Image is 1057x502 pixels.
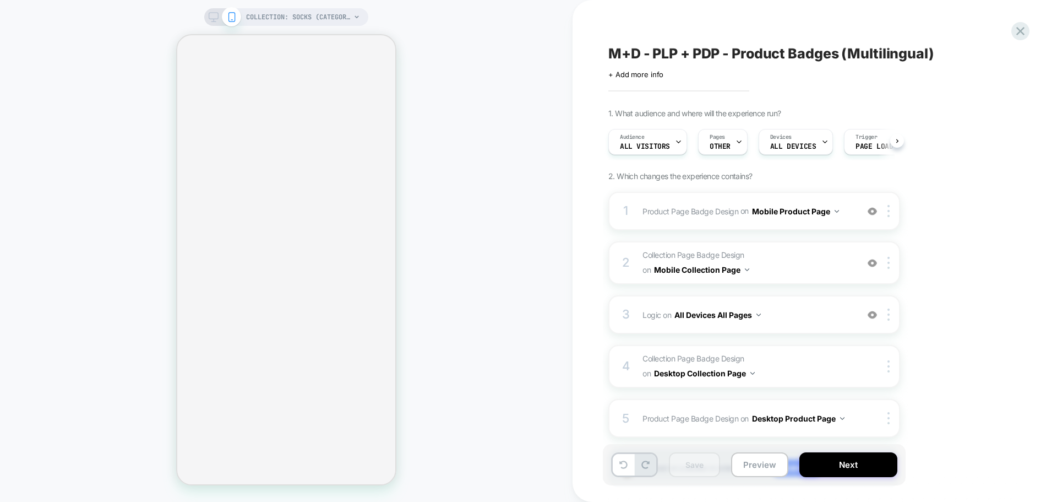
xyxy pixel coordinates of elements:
button: Desktop Collection Page [654,365,755,381]
span: Audience [620,133,645,141]
img: crossed eye [868,258,877,268]
img: crossed eye [868,207,877,216]
div: 4 [620,355,631,377]
span: All Visitors [620,143,670,150]
button: Mobile Collection Page [654,262,749,278]
span: on [642,366,651,380]
div: 1 [620,200,631,222]
img: down arrow [756,314,761,316]
span: on [642,263,651,277]
span: 2. Which changes the experience contains? [608,171,752,181]
button: Desktop Product Page [752,411,844,427]
span: on [663,308,671,322]
span: on [740,412,749,425]
span: Logic [642,310,661,320]
img: close [887,412,890,424]
span: on [740,204,749,218]
button: Preview [731,452,788,477]
span: Devices [770,133,792,141]
button: Mobile Product Page [752,203,839,219]
img: close [887,360,890,373]
img: down arrow [750,372,755,375]
span: Pages [710,133,725,141]
img: close [887,205,890,217]
button: All Devices All Pages [674,307,761,323]
button: Save [669,452,720,477]
img: crossed eye [868,310,877,320]
img: down arrow [840,417,844,420]
div: 3 [620,304,631,326]
span: M+D - PLP + PDP - Product Badges (Multilingual) [608,45,934,62]
span: ALL DEVICES [770,143,816,150]
span: Collection Page Badge Design [642,250,744,260]
span: OTHER [710,143,731,150]
img: down arrow [835,210,839,213]
button: Next [799,452,897,477]
img: close [887,257,890,269]
span: Collection Page Badge Design [642,354,744,363]
span: Page Load [856,143,893,150]
div: 2 [620,252,631,274]
span: 1. What audience and where will the experience run? [608,109,781,118]
span: Product Page Badge Design [642,414,738,423]
img: close [887,309,890,321]
span: Product Page Badge Design [642,206,738,215]
span: COLLECTION: SOCKS (Category) [246,8,351,26]
div: 5 [620,408,631,430]
img: down arrow [745,268,749,271]
span: Trigger [856,133,877,141]
span: + Add more info [608,70,663,79]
